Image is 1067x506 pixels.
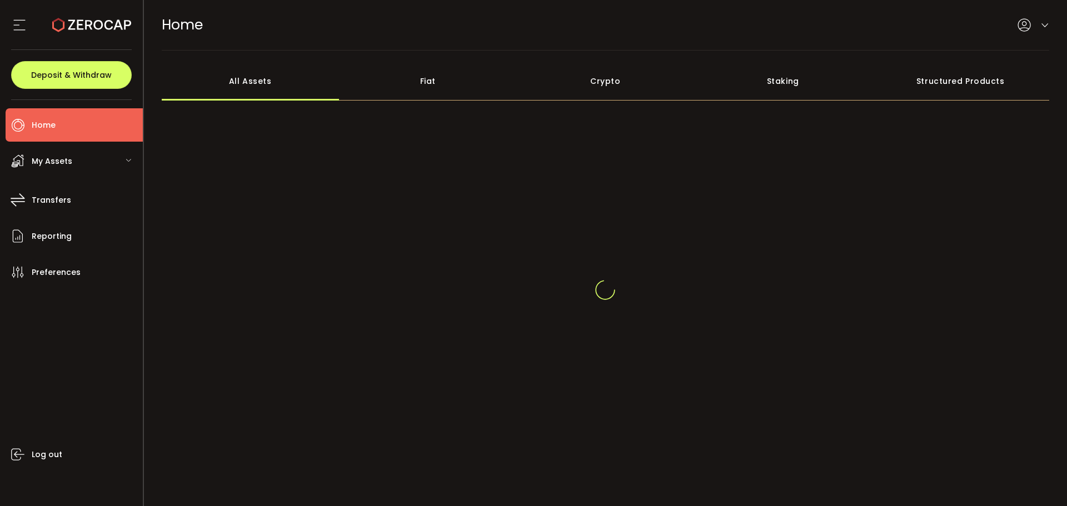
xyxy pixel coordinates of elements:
[32,153,72,169] span: My Assets
[162,62,340,101] div: All Assets
[32,264,81,280] span: Preferences
[339,62,517,101] div: Fiat
[31,71,112,79] span: Deposit & Withdraw
[11,61,132,89] button: Deposit & Withdraw
[32,228,72,244] span: Reporting
[694,62,872,101] div: Staking
[872,62,1050,101] div: Structured Products
[32,447,62,463] span: Log out
[162,15,203,34] span: Home
[32,117,56,133] span: Home
[32,192,71,208] span: Transfers
[517,62,695,101] div: Crypto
